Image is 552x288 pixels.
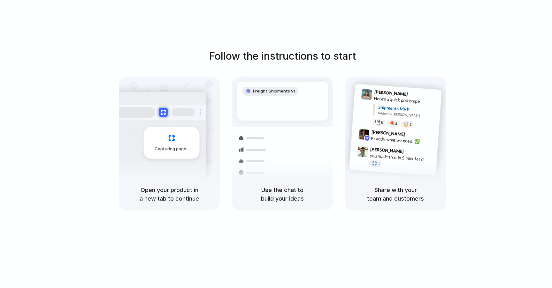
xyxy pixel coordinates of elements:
div: Shipments MVP [378,104,437,114]
span: Freight Shipments v1 [253,88,295,94]
span: Capturing page [155,146,190,152]
h5: Use the chat to build your ideas [240,186,325,203]
div: Here's a quick prototype [374,95,438,106]
span: [PERSON_NAME] [371,129,405,138]
span: 9:47 AM [406,149,419,157]
div: Exactly what we need! ✅ [371,135,435,146]
h5: Share with your team and customers [353,186,438,203]
div: you made that in 5 minutes?! [370,152,433,163]
span: 8 [381,121,383,124]
span: 5 [395,122,397,125]
h1: Follow the instructions to start [209,48,356,64]
span: [PERSON_NAME] [374,88,408,98]
span: 1 [378,162,380,166]
span: [PERSON_NAME] [370,146,404,155]
span: 3 [410,123,412,126]
div: Added by [PERSON_NAME] [378,110,436,120]
span: 9:42 AM [407,132,420,139]
h5: Open your product in a new tab to continue [126,186,212,203]
span: 9:41 AM [410,92,423,99]
div: 🤯 [403,122,409,127]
